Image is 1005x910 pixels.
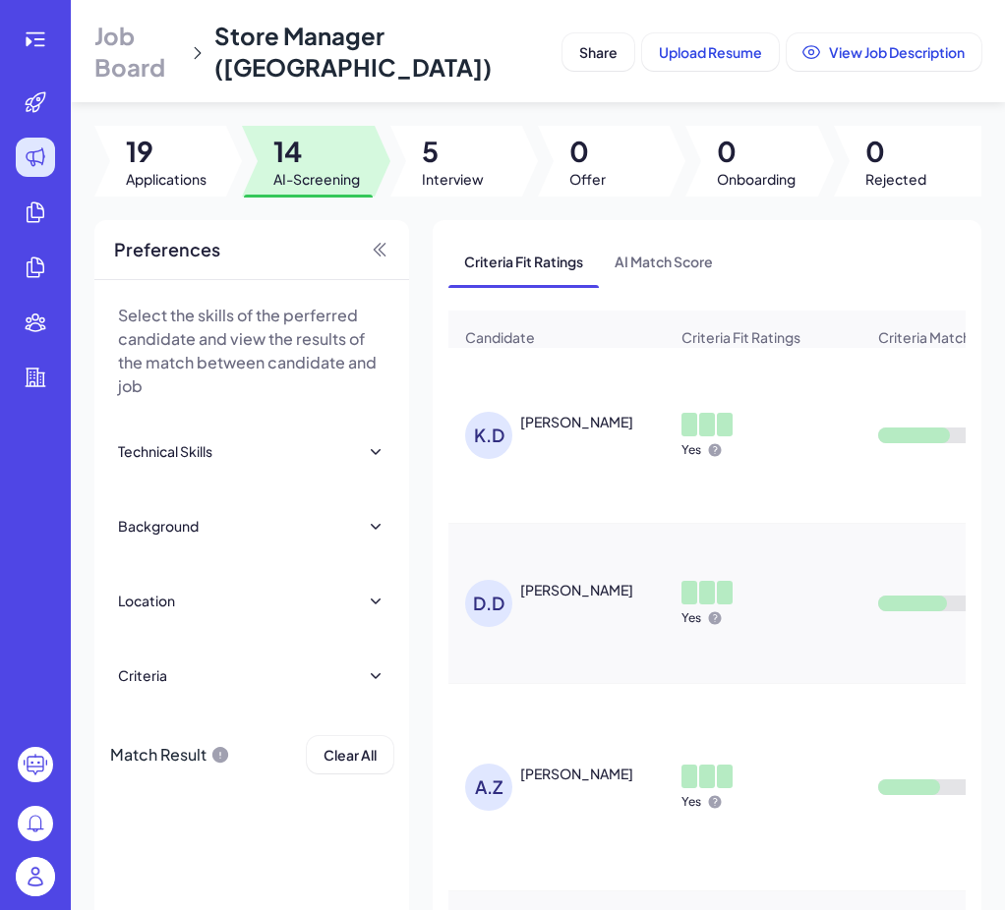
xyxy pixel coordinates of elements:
[118,591,175,610] div: Location
[465,327,535,347] span: Candidate
[114,236,220,263] span: Preferences
[787,33,981,71] button: View Job Description
[642,33,779,71] button: Upload Resume
[717,169,796,189] span: Onboarding
[214,21,492,82] span: Store Manager ([GEOGRAPHIC_DATA])
[16,857,55,896] img: user_logo.png
[865,169,926,189] span: Rejected
[126,134,207,169] span: 19
[118,304,385,398] p: Select the skills of the perferred candidate and view the results of the match between candidate ...
[681,442,701,458] p: Yes
[448,236,599,287] span: Criteria Fit Ratings
[422,169,484,189] span: Interview
[94,20,181,83] span: Job Board
[579,43,618,61] span: Share
[599,236,729,287] span: AI Match Score
[520,580,633,599] div: David Dang
[465,764,512,811] div: A.Z
[118,665,167,685] div: Criteria
[829,43,965,61] span: View Job Description
[569,169,606,189] span: Offer
[681,794,701,810] p: Yes
[273,169,360,189] span: AI-Screening
[659,43,762,61] span: Upload Resume
[562,33,634,71] button: Share
[520,764,633,783] div: Anthony Zamora
[110,736,230,773] div: Match Result
[865,134,926,169] span: 0
[569,134,606,169] span: 0
[273,134,360,169] span: 14
[717,134,796,169] span: 0
[681,610,701,626] p: Yes
[126,169,207,189] span: Applications
[324,746,377,764] span: Clear All
[118,441,212,461] div: Technical Skills
[307,736,393,773] button: Clear All
[681,327,800,347] span: Criteria Fit Ratings
[422,134,484,169] span: 5
[520,412,633,431] div: Kiley Danforth
[118,516,199,536] div: Background
[465,580,512,627] div: D.D
[465,412,512,459] div: K.D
